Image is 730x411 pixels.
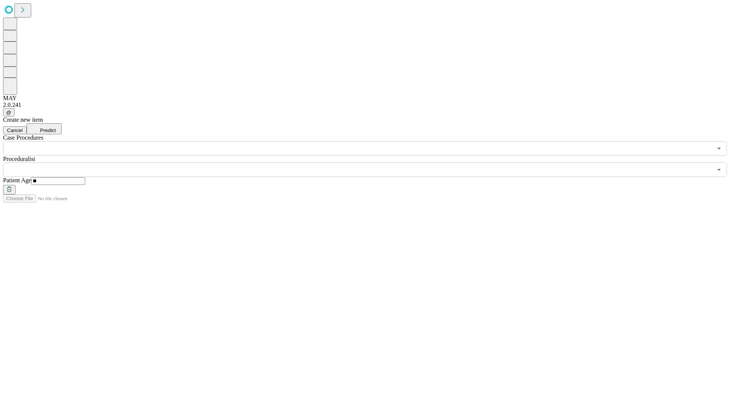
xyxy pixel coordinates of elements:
span: Cancel [7,127,23,133]
div: MAY [3,95,727,102]
span: Create new item [3,116,43,123]
span: @ [6,110,11,115]
button: Predict [27,123,62,134]
button: Open [714,143,724,154]
button: Open [714,164,724,175]
button: @ [3,108,14,116]
span: Predict [40,127,56,133]
button: Cancel [3,126,27,134]
div: 2.0.241 [3,102,727,108]
span: Proceduralist [3,156,35,162]
span: Patient Age [3,177,31,183]
span: Scheduled Procedure [3,134,43,141]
